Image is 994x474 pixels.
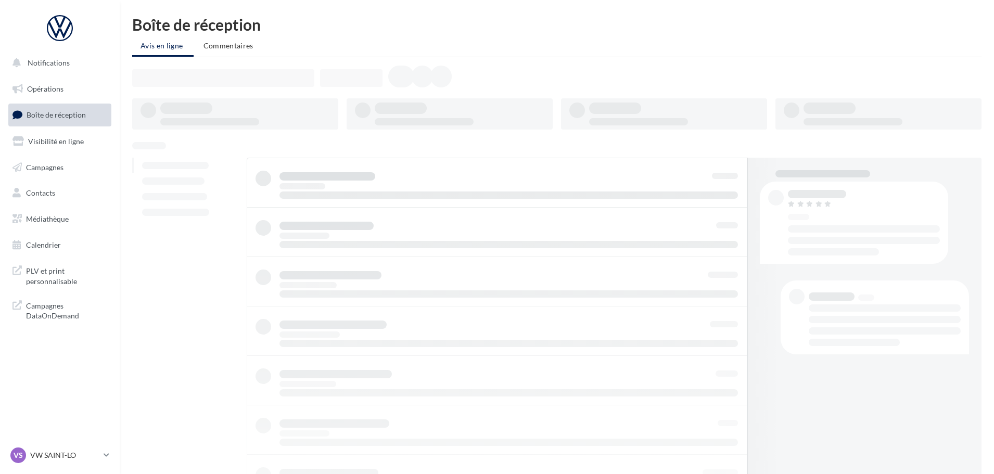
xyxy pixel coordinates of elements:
[26,188,55,197] span: Contacts
[26,299,107,321] span: Campagnes DataOnDemand
[6,294,113,325] a: Campagnes DataOnDemand
[26,214,69,223] span: Médiathèque
[6,260,113,290] a: PLV et print personnalisable
[27,110,86,119] span: Boîte de réception
[28,137,84,146] span: Visibilité en ligne
[26,240,61,249] span: Calendrier
[6,131,113,152] a: Visibilité en ligne
[132,17,982,32] div: Boîte de réception
[30,450,99,460] p: VW SAINT-LO
[203,41,253,50] span: Commentaires
[6,208,113,230] a: Médiathèque
[26,162,63,171] span: Campagnes
[6,78,113,100] a: Opérations
[6,182,113,204] a: Contacts
[27,84,63,93] span: Opérations
[28,58,70,67] span: Notifications
[6,234,113,256] a: Calendrier
[6,104,113,126] a: Boîte de réception
[8,445,111,465] a: VS VW SAINT-LO
[6,157,113,178] a: Campagnes
[14,450,23,460] span: VS
[6,52,109,74] button: Notifications
[26,264,107,286] span: PLV et print personnalisable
